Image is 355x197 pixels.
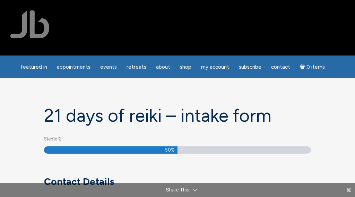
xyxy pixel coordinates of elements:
[59,136,62,142] span: 2
[235,60,266,74] a: Subscribe
[306,65,325,70] span: 0 items
[296,60,329,74] a: Cart0 items
[300,64,306,70] i: Cart
[44,134,311,145] p: Step of
[53,60,95,74] a: Appointments
[152,60,174,74] a: About
[53,136,55,142] span: 1
[44,176,305,188] h3: Contact Details
[16,60,51,74] a: featured in
[44,106,311,126] h1: 21 days of Reiki – Intake form
[57,64,90,70] span: Appointments
[176,60,196,74] a: Shop
[165,146,175,154] span: 50%
[96,60,121,74] a: Events
[271,64,290,70] span: Contact
[239,64,261,70] span: Subscribe
[20,64,47,70] span: featured in
[156,64,170,70] span: About
[100,64,117,70] span: Events
[267,60,294,74] a: Contact
[127,64,146,70] span: Retreats
[197,60,233,74] a: My Account
[10,10,50,38] img: Jamie Butler. The Everyday Medium
[122,60,150,74] a: Retreats
[180,64,191,70] span: Shop
[201,64,229,70] span: My Account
